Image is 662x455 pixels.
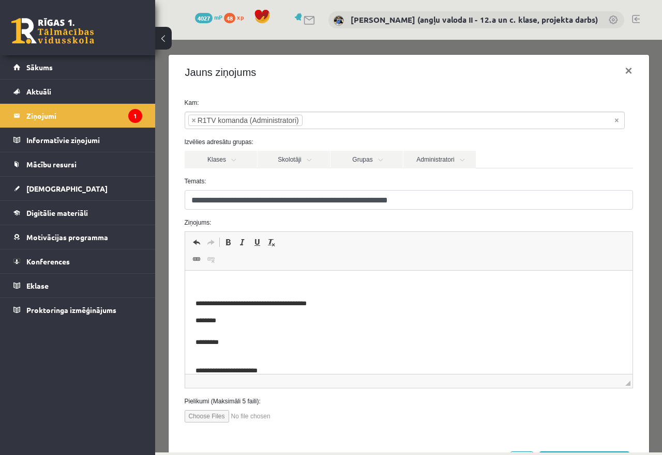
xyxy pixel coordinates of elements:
[351,14,598,25] a: [PERSON_NAME] (angļu valoda II - 12.a un c. klase, projekta darbs)
[26,281,49,290] span: Eklase
[13,128,142,152] a: Informatīvie ziņojumi
[26,232,108,242] span: Motivācijas programma
[26,87,51,96] span: Aktuāli
[109,196,124,209] a: Remove Format
[80,196,95,209] a: Italic (Ctrl+I)
[26,104,142,128] legend: Ziņojumi
[26,160,77,169] span: Mācību resursi
[354,412,379,430] button: Atcelt
[22,98,486,107] label: Izvēlies adresātu grupas:
[26,128,142,152] legend: Informatīvie ziņojumi
[459,75,463,86] span: Noņemt visus vienumus
[237,13,244,21] span: xp
[334,15,344,26] img: Katrīne Laizāne (angļu valoda II - 12.a un c. klase, projekta darbs)
[66,196,80,209] a: Bold (Ctrl+B)
[248,111,321,129] a: Administratori
[49,196,63,209] a: Redo (Ctrl+Y)
[470,341,475,346] span: Resize
[30,231,477,334] iframe: Editor, wiswyg-editor-47433934969060-1760353932-24
[13,201,142,225] a: Digitālie materiāli
[49,213,63,226] a: Unlink
[195,13,222,21] a: 4027 mP
[13,274,142,297] a: Eklase
[26,257,70,266] span: Konferences
[34,196,49,209] a: Undo (Ctrl+Z)
[13,225,142,249] a: Motivācijas programma
[128,109,142,123] i: 1
[95,196,109,209] a: Underline (Ctrl+U)
[224,13,235,23] span: 48
[26,305,116,315] span: Proktoringa izmēģinājums
[26,184,108,193] span: [DEMOGRAPHIC_DATA]
[26,62,53,72] span: Sākums
[33,75,147,86] li: R1TV komanda (Administratori)
[13,55,142,79] a: Sākums
[195,13,213,23] span: 4027
[13,177,142,200] a: [DEMOGRAPHIC_DATA]
[13,298,142,322] a: Proktoringa izmēģinājums
[224,13,249,21] a: 48 xp
[102,111,175,129] a: Skolotāji
[13,104,142,128] a: Ziņojumi1
[155,40,662,452] iframe: To enrich screen reader interactions, please activate Accessibility in Grammarly extension settings
[175,111,248,129] a: Grupas
[34,213,49,226] a: Link (Ctrl+K)
[22,137,486,146] label: Temats:
[22,357,486,366] label: Pielikumi (Maksimāli 5 faili):
[37,75,41,86] span: ×
[11,18,94,44] a: Rīgas 1. Tālmācības vidusskola
[13,152,142,176] a: Mācību resursi
[26,208,88,217] span: Digitālie materiāli
[13,80,142,103] a: Aktuāli
[22,178,486,187] label: Ziņojums:
[29,111,102,129] a: Klases
[214,13,222,21] span: mP
[13,249,142,273] a: Konferences
[383,412,475,430] button: [DEMOGRAPHIC_DATA] ziņu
